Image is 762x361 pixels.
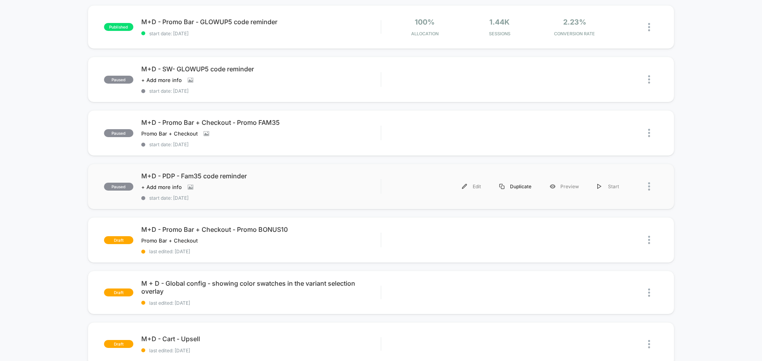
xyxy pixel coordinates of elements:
[563,18,586,26] span: 2.23%
[453,178,490,195] div: Edit
[462,184,467,189] img: menu
[490,178,541,195] div: Duplicate
[141,130,198,137] span: Promo Bar + Checkout
[648,340,650,348] img: close
[648,129,650,137] img: close
[541,178,588,195] div: Preview
[141,225,381,233] span: M+D - Promo Bar + Checkout - Promo BONUS10
[588,178,628,195] div: Start
[141,248,381,254] span: last edited: [DATE]
[648,23,650,31] img: close
[331,204,355,212] input: Volume
[295,204,316,212] div: Duration
[539,31,610,36] span: CONVERSION RATE
[104,236,133,244] span: draft
[141,184,182,190] span: + Add more info
[411,31,439,36] span: Allocation
[104,76,133,84] span: paused
[141,348,381,353] span: last edited: [DATE]
[141,141,381,147] span: start date: [DATE]
[104,288,133,296] span: draft
[597,184,601,189] img: menu
[489,18,510,26] span: 1.44k
[104,23,133,31] span: published
[4,202,17,214] button: Play, NEW DEMO 2025-VEED.mp4
[648,75,650,84] img: close
[141,88,381,94] span: start date: [DATE]
[141,65,381,73] span: M+D - SW- GLOWUP5 code reminder
[464,31,535,36] span: Sessions
[104,183,133,191] span: paused
[648,288,650,297] img: close
[104,340,133,348] span: draft
[141,237,198,244] span: Promo Bar + Checkout
[141,77,182,83] span: + Add more info
[141,195,381,201] span: start date: [DATE]
[499,184,504,189] img: menu
[275,204,294,212] div: Current time
[6,191,384,199] input: Seek
[185,100,204,119] button: Play, NEW DEMO 2025-VEED.mp4
[141,18,381,26] span: M+D - Promo Bar - GLOWUP5 code reminder
[141,118,381,126] span: M+D - Promo Bar + Checkout - Promo FAM35
[104,129,133,137] span: paused
[648,236,650,244] img: close
[415,18,435,26] span: 100%
[141,172,381,180] span: M+D - PDP - Fam35 code reminder
[141,279,381,295] span: M + D - Global config - showing color swatches in the variant selection overlay
[141,31,381,36] span: start date: [DATE]
[648,182,650,191] img: close
[141,300,381,306] span: last edited: [DATE]
[141,335,381,343] span: M+D - Cart - Upsell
